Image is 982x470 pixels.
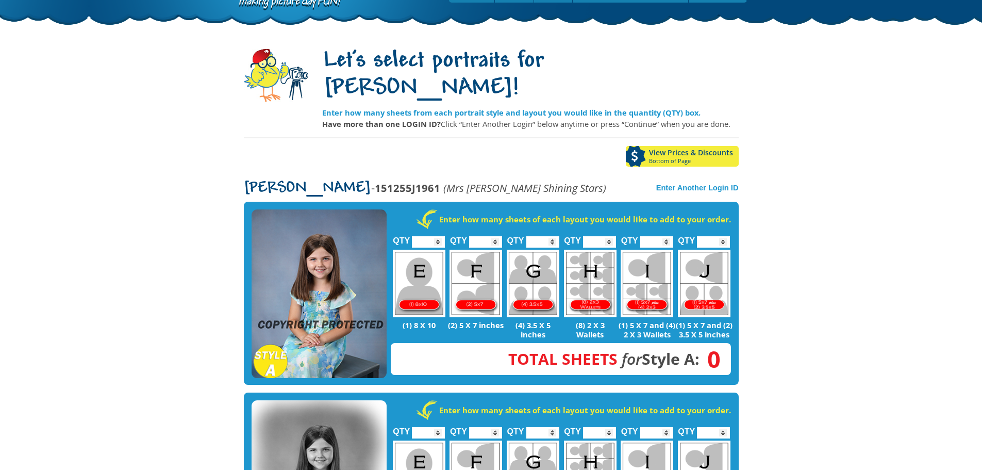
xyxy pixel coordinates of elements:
label: QTY [678,225,695,250]
p: (4) 3.5 X 5 inches [505,320,562,339]
label: QTY [450,225,467,250]
label: QTY [621,416,638,441]
a: View Prices & DiscountsBottom of Page [626,146,739,167]
strong: Have more than one LOGIN ID? [322,119,441,129]
strong: Enter how many sheets from each portrait style and layout you would like in the quantity (QTY) box. [322,107,701,118]
img: camera-mascot [244,49,308,102]
img: G [507,250,559,317]
a: Enter Another Login ID [656,184,739,192]
label: QTY [564,225,581,250]
span: [PERSON_NAME] [244,180,371,197]
p: Click “Enter Another Login” below anytime or press “Continue” when you are done. [322,118,739,129]
img: H [564,250,617,317]
em: for [622,348,642,369]
p: - [244,182,606,194]
strong: Style A: [508,348,700,369]
strong: Enter how many sheets of each layout you would like to add to your order. [439,405,731,415]
p: (1) 5 X 7 and (2) 3.5 X 5 inches [676,320,733,339]
em: (Mrs [PERSON_NAME] Shining Stars) [443,181,606,195]
p: (1) 5 X 7 and (4) 2 X 3 Wallets [619,320,676,339]
span: Total Sheets [508,348,618,369]
h1: Let's select portraits for [PERSON_NAME]! [322,48,739,103]
label: QTY [393,416,410,441]
p: (2) 5 X 7 inches [447,320,505,330]
img: J [678,250,730,317]
p: (1) 8 X 10 [391,320,448,330]
label: QTY [507,225,524,250]
img: I [621,250,673,317]
img: STYLE A [252,209,387,379]
img: E [393,250,445,317]
label: QTY [450,416,467,441]
strong: 151255J1961 [375,181,440,195]
label: QTY [564,416,581,441]
label: QTY [678,416,695,441]
span: 0 [700,353,721,365]
label: QTY [507,416,524,441]
img: F [450,250,502,317]
label: QTY [621,225,638,250]
label: QTY [393,225,410,250]
p: (8) 2 X 3 Wallets [561,320,619,339]
strong: Enter how many sheets of each layout you would like to add to your order. [439,214,731,224]
span: Bottom of Page [649,158,739,164]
